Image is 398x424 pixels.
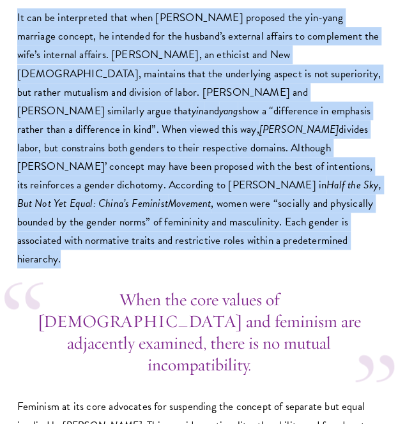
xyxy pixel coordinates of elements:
[17,177,381,211] em: Half the Sky, But Not Yet Equal: China’s Feminist
[168,195,211,211] em: Movement
[192,103,204,119] em: yin
[38,289,361,375] strong: When the core values of [DEMOGRAPHIC_DATA] and feminism are adjacently examined, there is no mutu...
[259,121,339,137] em: [PERSON_NAME]
[219,103,238,119] em: yang
[17,8,381,268] p: It can be interpreted that when [PERSON_NAME] proposed the yin-yang marriage concept, he intended...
